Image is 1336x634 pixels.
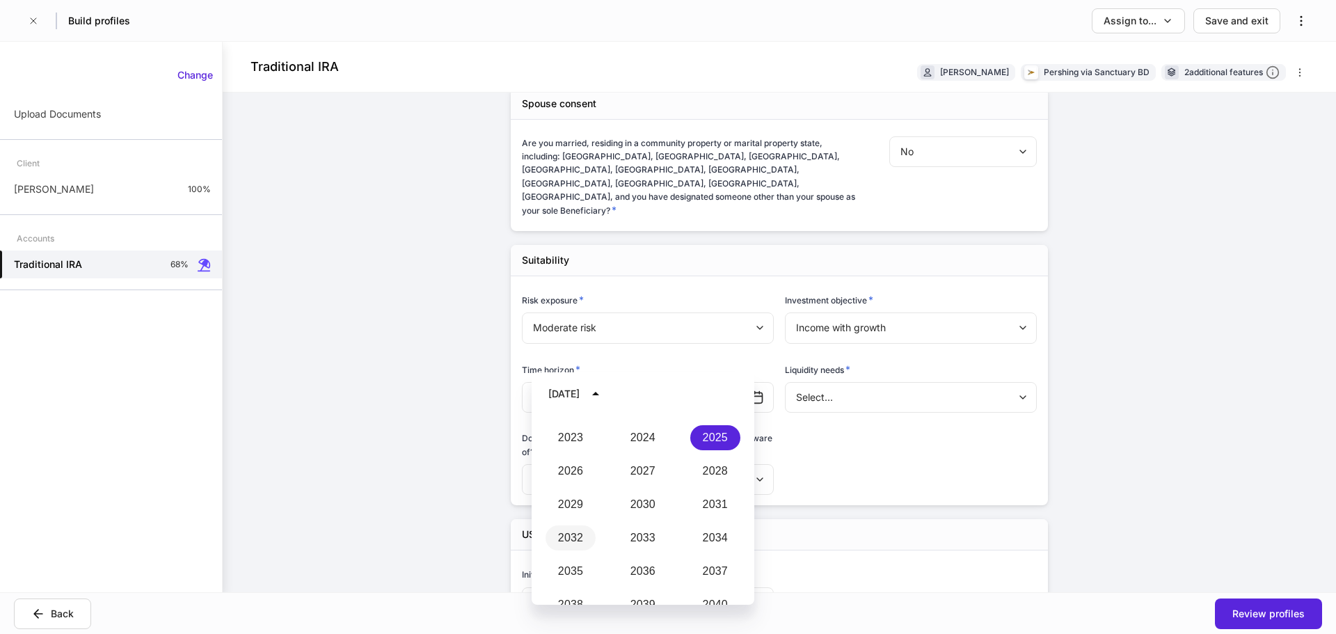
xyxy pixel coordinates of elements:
div: Review profiles [1232,607,1305,621]
div: Select... [522,464,773,495]
div: [DATE] [548,387,580,401]
div: Client [17,151,40,175]
h6: Do you have any other outside investments we should be aware of? [522,431,774,459]
button: 2024 [618,425,668,450]
h6: Risk exposure [522,293,584,307]
p: 100% [188,184,211,195]
h5: Build profiles [68,14,130,28]
button: 2032 [546,525,596,550]
p: 68% [170,259,189,270]
button: 2038 [546,592,596,617]
button: 2034 [690,525,740,550]
button: year view is open, switch to calendar view [584,382,607,406]
h5: USA Patriot Act information [522,528,649,541]
h5: Traditional IRA [14,257,82,271]
div: Assign to... [1104,14,1156,28]
button: 2026 [546,459,596,484]
button: 2028 [690,459,740,484]
h6: Time horizon [522,363,580,377]
button: 2040 [690,592,740,617]
h6: Investment objective [785,293,873,307]
h5: Suitability [522,253,569,267]
button: Back [14,599,91,629]
button: 2023 [546,425,596,450]
button: 2033 [618,525,668,550]
p: [PERSON_NAME] [14,182,94,196]
button: Change [168,64,222,86]
div: Back [51,607,74,621]
button: 2027 [618,459,668,484]
button: 2025 [690,425,740,450]
button: Assign to... [1092,8,1185,33]
button: 2031 [690,492,740,517]
div: No [889,136,1036,167]
button: Review profiles [1215,599,1322,629]
h6: Initial source of funds [522,567,613,581]
h6: Are you married, residing in a community property or marital property state, including: [GEOGRAPH... [522,136,861,217]
button: 2039 [618,592,668,617]
div: Pershing via Sanctuary BD [1044,65,1150,79]
button: 2030 [618,492,668,517]
div: Accounts [17,226,54,251]
button: Save and exit [1193,8,1280,33]
p: Upload Documents [14,107,101,121]
h5: Spouse consent [522,97,596,111]
button: 2037 [690,559,740,584]
div: Income with growth [785,312,1036,343]
button: 2036 [618,559,668,584]
div: Select... [785,382,1036,413]
div: [PERSON_NAME] [940,65,1009,79]
button: 2035 [546,559,596,584]
h4: Traditional IRA [250,58,339,75]
div: Change [177,68,213,82]
div: Save and exit [1205,14,1269,28]
button: 2029 [546,492,596,517]
div: 2 additional features [1184,65,1280,80]
h6: Liquidity needs [785,363,850,377]
div: Moderate risk [522,312,773,343]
